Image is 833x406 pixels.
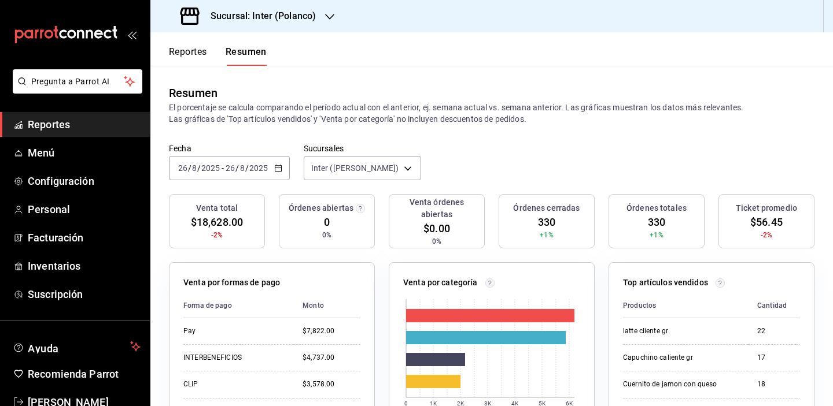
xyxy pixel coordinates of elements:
span: / [235,163,239,173]
span: / [245,163,249,173]
label: Sucursales [304,144,421,152]
span: Facturación [28,230,141,245]
label: Fecha [169,144,290,152]
div: $3,578.00 [303,379,360,389]
p: Venta por categoría [403,277,478,289]
h3: Órdenes totales [626,202,687,214]
span: $18,628.00 [191,214,243,230]
button: Pregunta a Parrot AI [13,69,142,94]
div: latte cliente gr [623,326,739,336]
span: -2% [761,230,772,240]
h3: Venta órdenes abiertas [394,196,480,221]
div: INTERBENEFICIOS [183,353,284,363]
span: Personal [28,202,141,217]
input: ---- [249,163,268,173]
h3: Venta total [196,202,238,214]
span: Inventarios [28,258,141,274]
span: Inter ([PERSON_NAME]) [311,162,399,174]
h3: Órdenes cerradas [513,202,580,214]
span: 0% [432,236,441,247]
span: Reportes [28,117,141,132]
span: +1% [650,230,663,240]
span: / [188,163,191,173]
th: Monto [293,293,360,318]
th: Forma de pago [183,293,293,318]
div: Cuernito de jamon con queso [623,379,739,389]
div: $4,737.00 [303,353,360,363]
h3: Sucursal: Inter (Polanco) [201,9,316,23]
h3: Órdenes abiertas [289,202,353,214]
div: Pay [183,326,284,336]
span: 330 [648,214,665,230]
input: -- [239,163,245,173]
div: navigation tabs [169,46,267,66]
span: - [222,163,224,173]
span: 0 [324,214,330,230]
span: / [197,163,201,173]
button: Reportes [169,46,207,66]
input: -- [178,163,188,173]
span: 0% [322,230,331,240]
span: Suscripción [28,286,141,302]
div: 18 [757,379,787,389]
span: $0.00 [423,221,450,236]
span: -2% [211,230,223,240]
span: Ayuda [28,340,126,353]
span: $56.45 [750,214,783,230]
span: 330 [538,214,555,230]
h3: Ticket promedio [736,202,797,214]
p: Top artículos vendidos [623,277,708,289]
th: Productos [623,293,748,318]
button: Resumen [226,46,267,66]
div: CLIP [183,379,284,389]
button: open_drawer_menu [127,30,137,39]
span: +1% [540,230,553,240]
span: Menú [28,145,141,161]
th: Cantidad [748,293,796,318]
div: $7,822.00 [303,326,360,336]
p: Venta por formas de pago [183,277,280,289]
p: El porcentaje se calcula comparando el período actual con el anterior, ej. semana actual vs. sema... [169,102,814,125]
div: Capuchino caliente gr [623,353,739,363]
input: -- [191,163,197,173]
span: Configuración [28,173,141,189]
input: ---- [201,163,220,173]
div: 17 [757,353,787,363]
div: 22 [757,326,787,336]
span: Recomienda Parrot [28,366,141,382]
a: Pregunta a Parrot AI [8,84,142,96]
span: Pregunta a Parrot AI [31,76,124,88]
input: -- [225,163,235,173]
div: Resumen [169,84,218,102]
